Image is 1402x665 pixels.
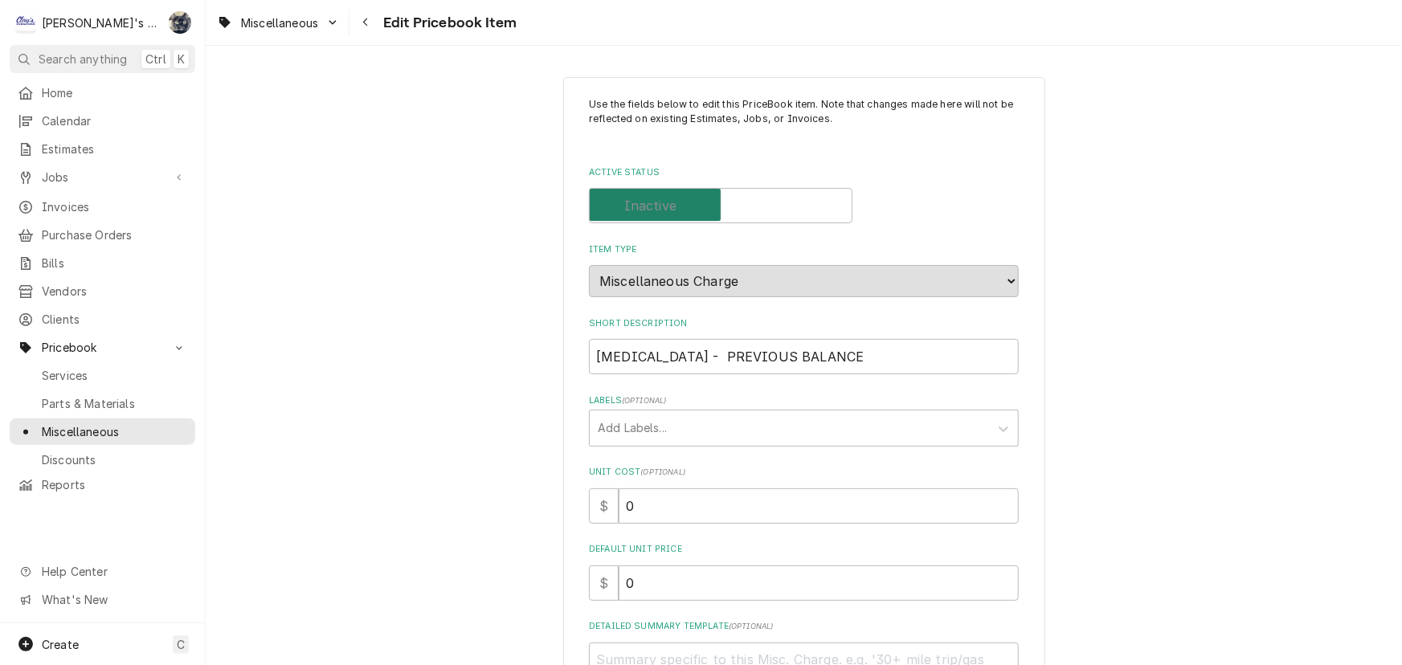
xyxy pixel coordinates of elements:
[589,394,1019,407] label: Labels
[640,467,685,476] span: ( optional )
[378,12,517,34] span: Edit Pricebook Item
[622,396,667,405] span: ( optional )
[177,636,185,653] span: C
[10,108,195,134] a: Calendar
[589,243,1019,297] div: Item Type
[10,418,195,445] a: Miscellaneous
[589,394,1019,447] div: Labels
[10,447,195,473] a: Discounts
[589,565,619,601] div: $
[589,466,1019,479] label: Unit Cost
[10,222,195,248] a: Purchase Orders
[589,543,1019,556] label: Default Unit Price
[10,45,195,73] button: Search anythingCtrlK
[145,51,166,67] span: Ctrl
[241,14,318,31] span: Miscellaneous
[589,488,619,524] div: $
[10,558,195,585] a: Go to Help Center
[169,11,191,34] div: Sarah Bendele's Avatar
[39,51,127,67] span: Search anything
[42,591,186,608] span: What's New
[589,317,1019,374] div: Short Description
[42,451,187,468] span: Discounts
[42,423,187,440] span: Miscellaneous
[42,169,163,186] span: Jobs
[10,362,195,389] a: Services
[589,620,1019,633] label: Detailed Summary Template
[10,136,195,162] a: Estimates
[10,390,195,417] a: Parts & Materials
[589,339,1019,374] input: Name used to describe this Misc. Charge
[10,164,195,190] a: Go to Jobs
[42,395,187,412] span: Parts & Materials
[10,334,195,361] a: Go to Pricebook
[729,622,774,630] span: ( optional )
[589,543,1019,600] div: Default Unit Price
[589,317,1019,330] label: Short Description
[589,97,1019,141] p: Use the fields below to edit this PriceBook item. Note that changes made here will not be reflect...
[10,586,195,613] a: Go to What's New
[42,255,187,271] span: Bills
[10,80,195,106] a: Home
[353,10,378,35] button: Navigate back
[589,166,1019,179] label: Active Status
[42,476,187,493] span: Reports
[10,194,195,220] a: Invoices
[589,243,1019,256] label: Item Type
[10,306,195,332] a: Clients
[211,10,345,36] a: Go to Miscellaneous
[42,112,187,129] span: Calendar
[14,11,37,34] div: C
[42,311,187,328] span: Clients
[169,11,191,34] div: SB
[42,339,163,356] span: Pricebook
[42,638,79,651] span: Create
[42,367,187,384] span: Services
[589,466,1019,523] div: Unit Cost
[42,226,187,243] span: Purchase Orders
[42,141,187,157] span: Estimates
[42,563,186,580] span: Help Center
[178,51,185,67] span: K
[42,14,160,31] div: [PERSON_NAME]'s Refrigeration
[589,166,1019,223] div: Active Status
[10,278,195,304] a: Vendors
[10,471,195,498] a: Reports
[42,283,187,300] span: Vendors
[14,11,37,34] div: Clay's Refrigeration's Avatar
[42,84,187,101] span: Home
[42,198,187,215] span: Invoices
[10,250,195,276] a: Bills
